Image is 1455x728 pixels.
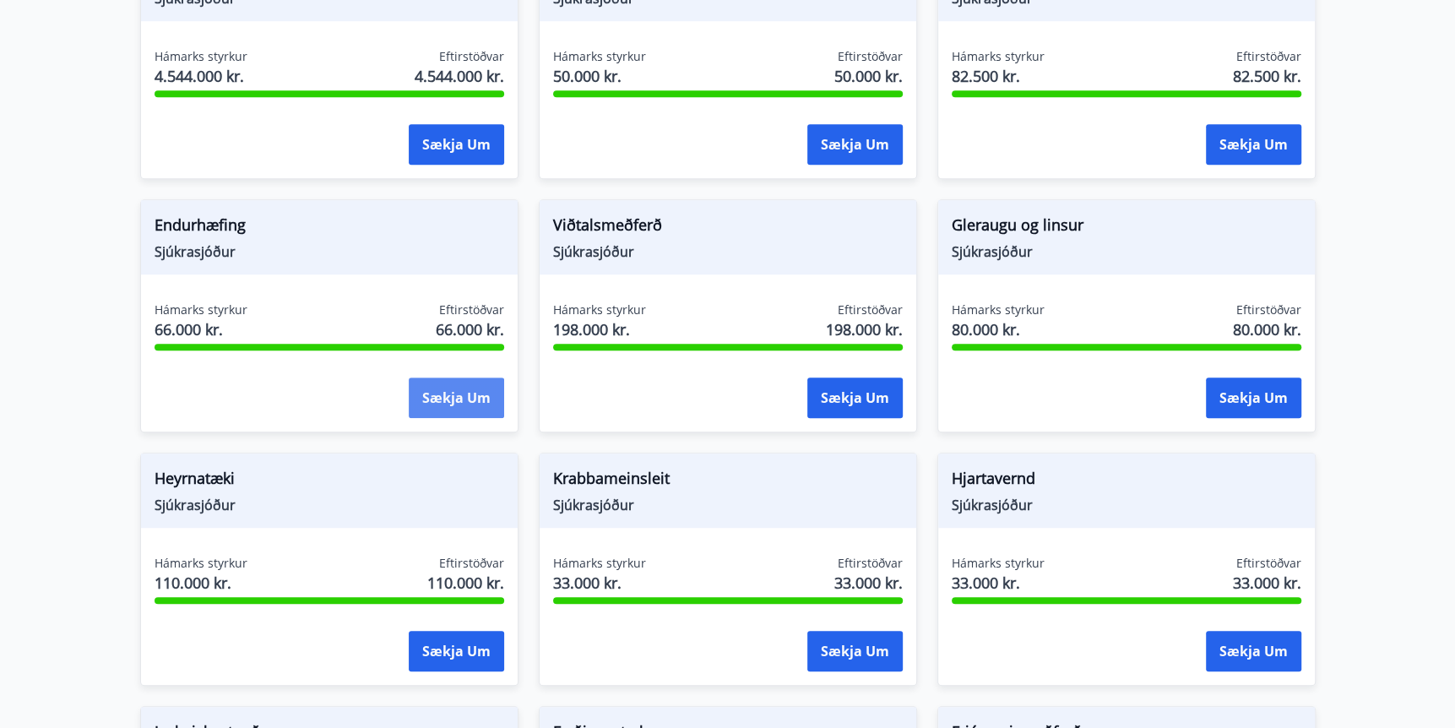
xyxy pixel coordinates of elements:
[439,48,504,65] span: Eftirstöðvar
[155,242,504,261] span: Sjúkrasjóður
[952,555,1045,572] span: Hámarks styrkur
[952,302,1045,318] span: Hámarks styrkur
[807,631,903,671] button: Sækja um
[553,65,646,87] span: 50.000 kr.
[838,302,903,318] span: Eftirstöðvar
[952,467,1301,496] span: Hjartavernd
[1236,48,1301,65] span: Eftirstöðvar
[807,378,903,418] button: Sækja um
[415,65,504,87] span: 4.544.000 kr.
[553,467,903,496] span: Krabbameinsleit
[834,572,903,594] span: 33.000 kr.
[155,214,504,242] span: Endurhæfing
[952,318,1045,340] span: 80.000 kr.
[155,302,247,318] span: Hámarks styrkur
[1236,302,1301,318] span: Eftirstöðvar
[155,555,247,572] span: Hámarks styrkur
[439,302,504,318] span: Eftirstöðvar
[409,631,504,671] button: Sækja um
[409,378,504,418] button: Sækja um
[553,555,646,572] span: Hámarks styrkur
[553,242,903,261] span: Sjúkrasjóður
[1206,378,1301,418] button: Sækja um
[155,496,504,514] span: Sjúkrasjóður
[952,214,1301,242] span: Gleraugu og linsur
[807,124,903,165] button: Sækja um
[952,48,1045,65] span: Hámarks styrkur
[553,214,903,242] span: Viðtalsmeðferð
[1233,318,1301,340] span: 80.000 kr.
[155,572,247,594] span: 110.000 kr.
[427,572,504,594] span: 110.000 kr.
[155,65,247,87] span: 4.544.000 kr.
[834,65,903,87] span: 50.000 kr.
[553,318,646,340] span: 198.000 kr.
[409,124,504,165] button: Sækja um
[553,48,646,65] span: Hámarks styrkur
[1206,631,1301,671] button: Sækja um
[952,65,1045,87] span: 82.500 kr.
[439,555,504,572] span: Eftirstöðvar
[826,318,903,340] span: 198.000 kr.
[1233,65,1301,87] span: 82.500 kr.
[155,467,504,496] span: Heyrnatæki
[838,48,903,65] span: Eftirstöðvar
[553,572,646,594] span: 33.000 kr.
[1236,555,1301,572] span: Eftirstöðvar
[553,302,646,318] span: Hámarks styrkur
[155,318,247,340] span: 66.000 kr.
[838,555,903,572] span: Eftirstöðvar
[1233,572,1301,594] span: 33.000 kr.
[952,572,1045,594] span: 33.000 kr.
[952,496,1301,514] span: Sjúkrasjóður
[553,496,903,514] span: Sjúkrasjóður
[952,242,1301,261] span: Sjúkrasjóður
[155,48,247,65] span: Hámarks styrkur
[436,318,504,340] span: 66.000 kr.
[1206,124,1301,165] button: Sækja um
